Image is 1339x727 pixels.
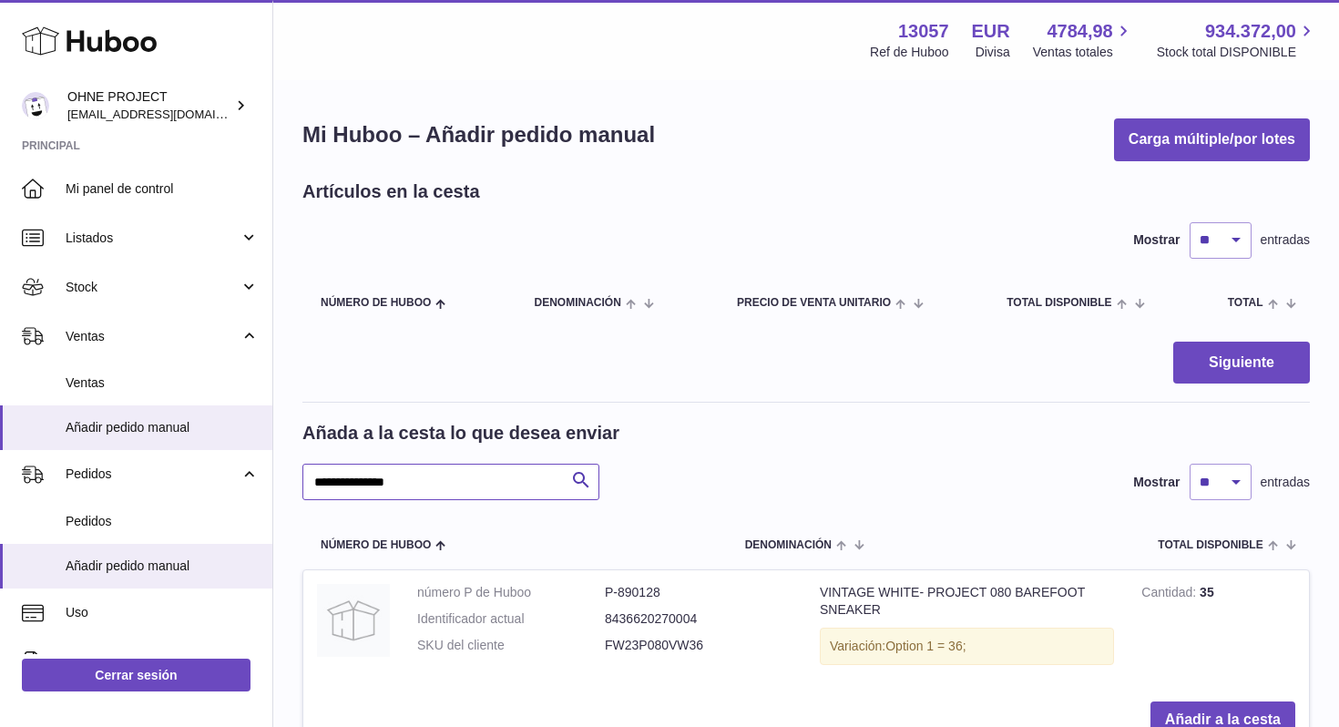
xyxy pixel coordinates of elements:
span: Añadir pedido manual [66,558,259,575]
span: Denominación [534,297,620,309]
dt: Identificador actual [417,610,605,628]
strong: EUR [972,19,1010,44]
span: Pedidos [66,466,240,483]
span: Total [1228,297,1263,309]
span: Ventas [66,374,259,392]
span: Facturación y pagos [66,653,240,671]
span: Número de Huboo [321,297,431,309]
h2: Añada a la cesta lo que desea enviar [302,421,619,445]
dt: número P de Huboo [417,584,605,601]
td: VINTAGE WHITE- PROJECT 080 BAREFOOT SNEAKER [806,570,1128,688]
span: 934.372,00 [1205,19,1296,44]
span: Total DISPONIBLE [1158,539,1262,551]
span: Ventas [66,328,240,345]
dd: FW23P080VW36 [605,637,792,654]
img: support@ohneproject.com [22,92,49,119]
label: Mostrar [1133,231,1180,249]
span: Total DISPONIBLE [1007,297,1111,309]
span: Mi panel de control [66,180,259,198]
dd: P-890128 [605,584,792,601]
span: 4784,98 [1047,19,1112,44]
span: [EMAIL_ADDRESS][DOMAIN_NAME] [67,107,268,121]
button: Siguiente [1173,342,1310,384]
div: OHNE PROJECT [67,88,231,123]
div: Variación: [820,628,1114,665]
a: 934.372,00 Stock total DISPONIBLE [1157,19,1317,61]
a: 4784,98 Ventas totales [1033,19,1134,61]
span: Stock [66,279,240,296]
div: Ref de Huboo [870,44,948,61]
span: Uso [66,604,259,621]
div: Divisa [976,44,1010,61]
dd: 8436620270004 [605,610,792,628]
span: Número de Huboo [321,539,431,551]
a: Cerrar sesión [22,659,250,691]
h1: Mi Huboo – Añadir pedido manual [302,120,655,149]
span: Denominación [745,539,832,551]
span: Añadir pedido manual [66,419,259,436]
h2: Artículos en la cesta [302,179,480,204]
span: Option 1 = 36; [885,639,966,653]
td: 35 [1128,570,1309,688]
span: Stock total DISPONIBLE [1157,44,1317,61]
strong: Cantidad [1141,585,1200,604]
strong: 13057 [898,19,949,44]
span: Precio de venta unitario [737,297,891,309]
img: VINTAGE WHITE- PROJECT 080 BAREFOOT SNEAKER [317,584,390,657]
label: Mostrar [1133,474,1180,491]
button: Carga múltiple/por lotes [1114,118,1310,161]
span: entradas [1261,474,1310,491]
span: entradas [1261,231,1310,249]
span: Ventas totales [1033,44,1134,61]
span: Listados [66,230,240,247]
dt: SKU del cliente [417,637,605,654]
span: Pedidos [66,513,259,530]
